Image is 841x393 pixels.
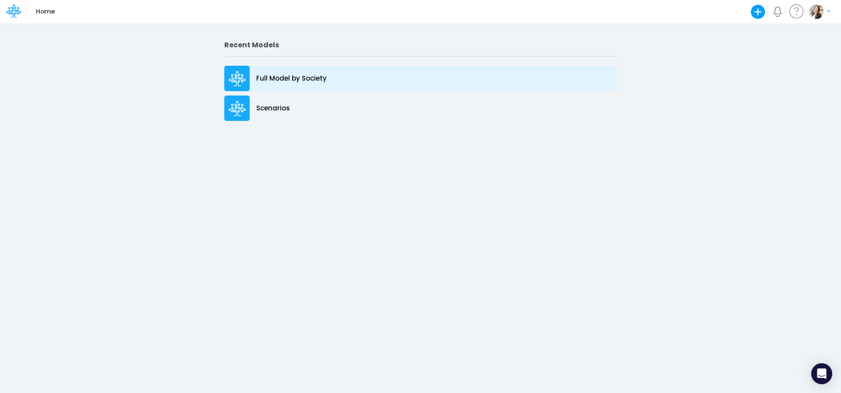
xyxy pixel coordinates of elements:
[36,7,55,17] p: Home
[256,103,290,113] p: Scenarios
[224,41,617,49] h2: Recent Models
[811,363,832,384] div: Open Intercom Messenger
[256,74,327,84] p: Full Model by Society
[224,93,617,123] a: Scenarios
[773,7,783,17] a: Notifications
[224,64,617,93] a: Full Model by Society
